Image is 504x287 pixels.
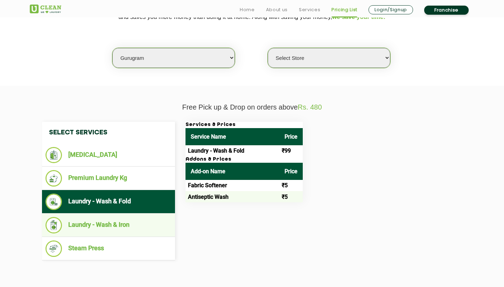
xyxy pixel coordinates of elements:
[298,103,322,111] span: Rs. 480
[45,217,62,233] img: Laundry - Wash & Iron
[185,122,303,128] h3: Services & Prices
[45,240,62,257] img: Steam Press
[279,128,303,145] th: Price
[331,6,357,14] a: Pricing List
[45,147,171,163] li: [MEDICAL_DATA]
[279,180,303,191] td: ₹5
[30,103,474,111] p: Free Pick up & Drop on orders above
[185,145,279,156] td: Laundry - Wash & Fold
[45,194,171,210] li: Laundry - Wash & Fold
[45,194,62,210] img: Laundry - Wash & Fold
[45,217,171,233] li: Laundry - Wash & Iron
[279,145,303,156] td: ₹99
[424,6,469,15] a: Franchise
[185,180,279,191] td: Fabric Softener
[240,6,255,14] a: Home
[266,6,288,14] a: About us
[299,6,320,14] a: Services
[45,240,171,257] li: Steam Press
[185,163,279,180] th: Add-on Name
[279,163,303,180] th: Price
[279,191,303,202] td: ₹5
[185,191,279,202] td: Antiseptic Wash
[45,147,62,163] img: Dry Cleaning
[369,5,413,14] a: Login/Signup
[45,170,62,187] img: Premium Laundry Kg
[185,128,279,145] th: Service Name
[45,170,171,187] li: Premium Laundry Kg
[42,122,175,143] h4: Select Services
[30,5,61,13] img: UClean Laundry and Dry Cleaning
[185,156,303,163] h3: Addons & Prices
